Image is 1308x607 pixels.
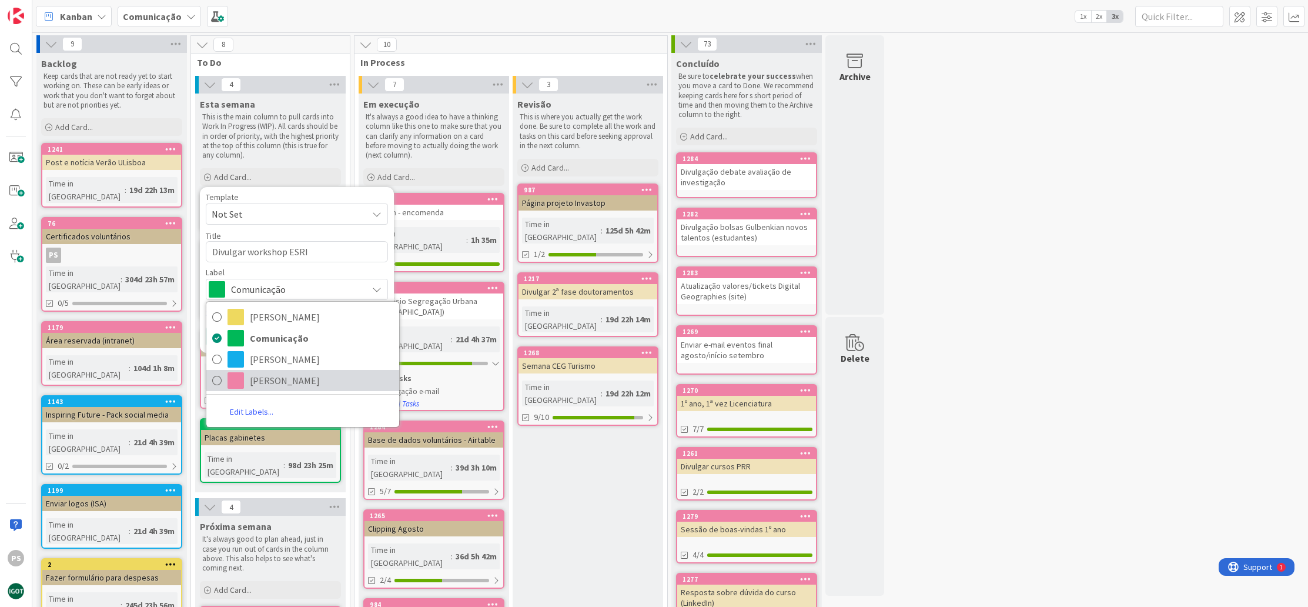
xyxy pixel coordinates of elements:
[534,248,545,261] span: 1/2
[518,348,657,373] div: 1268Semana CEG Turismo
[42,485,181,496] div: 1199
[42,407,181,422] div: Inspiring Future - Pack social media
[123,11,182,22] b: Comunicação
[42,155,181,170] div: Post e notícia Verão ULisboa
[213,38,233,52] span: 8
[46,266,121,292] div: Time in [GEOGRAPHIC_DATA]
[200,329,341,409] a: 1240Projetos site CEGTime in [GEOGRAPHIC_DATA]:61d 23h 54m0/2
[677,448,816,459] div: 1261
[60,9,92,24] span: Kanban
[129,436,131,449] span: :
[46,355,129,381] div: Time in [GEOGRAPHIC_DATA]
[522,306,601,332] div: Time in [GEOGRAPHIC_DATA]
[603,224,654,237] div: 125d 5h 42m
[125,184,126,196] span: :
[250,351,393,368] span: [PERSON_NAME]
[8,8,24,24] img: Visit kanbanzone.com
[48,486,181,495] div: 1199
[46,248,61,263] div: PS
[370,284,503,292] div: 1275
[42,396,181,407] div: 1143
[517,272,658,337] a: 1217Divulgar 2ª fase doutoramentosTime in [GEOGRAPHIC_DATA]:19d 22h 14m
[676,325,817,375] a: 1269Enviar e-mail eventos final agosto/início setembro
[677,326,816,337] div: 1269
[839,69,871,84] div: Archive
[131,525,178,538] div: 21d 4h 39m
[42,218,181,244] div: 76Certificados voluntários
[520,112,656,151] p: This is where you actually get the work done. Be sure to complete all the work and tasks on this ...
[231,281,362,298] span: Comunicação
[601,313,603,326] span: :
[518,195,657,211] div: Página projeto Invastop
[206,328,399,349] a: Comunicação
[677,154,816,164] div: 1284
[453,550,500,563] div: 36d 5h 42m
[221,78,241,92] span: 4
[206,241,388,262] textarea: Divulgar workshop ESRI
[202,535,339,573] p: It's always good to plan ahead, just in case you run out of cards in the column above. This also ...
[364,283,503,319] div: 1275II Simpósio Segregação Urbana ([GEOGRAPHIC_DATA])
[214,585,252,595] span: Add Card...
[531,162,569,173] span: Add Card...
[363,421,504,500] a: 1264Base de dados voluntários - AirtableTime in [GEOGRAPHIC_DATA]:39d 3h 10m5/7
[363,193,504,272] a: 1281Amazon - encomendaTime in [GEOGRAPHIC_DATA]:1h 35m2/2
[201,419,340,445] div: 1191Placas gabinetes
[538,78,558,92] span: 3
[200,98,255,110] span: Esta semana
[677,278,816,304] div: Atualização valores/tickets Digital Geographies (site)
[205,363,283,389] div: Time in [GEOGRAPHIC_DATA]
[41,143,182,208] a: 1241Post e notícia Verão ULisboaTime in [GEOGRAPHIC_DATA]:19d 22h 13m
[285,459,336,472] div: 98d 23h 25m
[206,401,297,422] a: Edit Labels...
[518,185,657,195] div: 987
[518,284,657,299] div: Divulgar 2ª fase doutoramentos
[697,37,717,51] span: 73
[677,522,816,537] div: Sessão de boas-vindas 1º ano
[377,38,397,52] span: 10
[677,385,816,396] div: 1270
[524,275,657,283] div: 1217
[129,525,131,538] span: :
[201,419,340,430] div: 1191
[370,423,503,431] div: 1264
[683,512,816,521] div: 1279
[601,387,603,400] span: :
[48,398,181,406] div: 1143
[518,274,657,284] div: 1217
[677,337,816,363] div: Enviar e-mail eventos final agosto/início setembro
[58,297,69,309] span: 0/5
[453,333,500,346] div: 21d 4h 37m
[683,328,816,336] div: 1269
[676,58,720,69] span: Concluído
[206,193,239,201] span: Template
[524,349,657,357] div: 1268
[41,58,77,69] span: Backlog
[518,358,657,373] div: Semana CEG Turismo
[683,449,816,458] div: 1261
[677,574,816,585] div: 1277
[55,122,93,132] span: Add Card...
[48,219,181,228] div: 76
[677,511,816,537] div: 1279Sessão de boas-vindas 1º ano
[677,268,816,304] div: 1283Atualização valores/tickets Digital Geographies (site)
[1135,6,1223,27] input: Quick Filter...
[48,561,181,569] div: 2
[212,206,359,222] span: Not Set
[41,395,182,475] a: 1143Inspiring Future - Pack social mediaTime in [GEOGRAPHIC_DATA]:21d 4h 39m0/2
[205,452,283,478] div: Time in [GEOGRAPHIC_DATA]
[201,430,340,445] div: Placas gabinetes
[48,323,181,332] div: 1179
[677,326,816,363] div: 1269Enviar e-mail eventos final agosto/início setembro
[368,543,451,569] div: Time in [GEOGRAPHIC_DATA]
[677,459,816,474] div: Divulgar cursos PRR
[364,283,503,294] div: 1275
[683,210,816,218] div: 1282
[677,219,816,245] div: Divulgação bolsas Gulbenkian novos talentos (estudantes)
[42,496,181,511] div: Enviar logos (ISA)
[451,333,453,346] span: :
[522,381,601,406] div: Time in [GEOGRAPHIC_DATA]
[364,422,503,432] div: 1264
[517,184,658,263] a: 987Página projeto InvastopTime in [GEOGRAPHIC_DATA]:125d 5h 42m1/2
[380,485,391,498] span: 5/7
[200,521,272,532] span: Próxima semana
